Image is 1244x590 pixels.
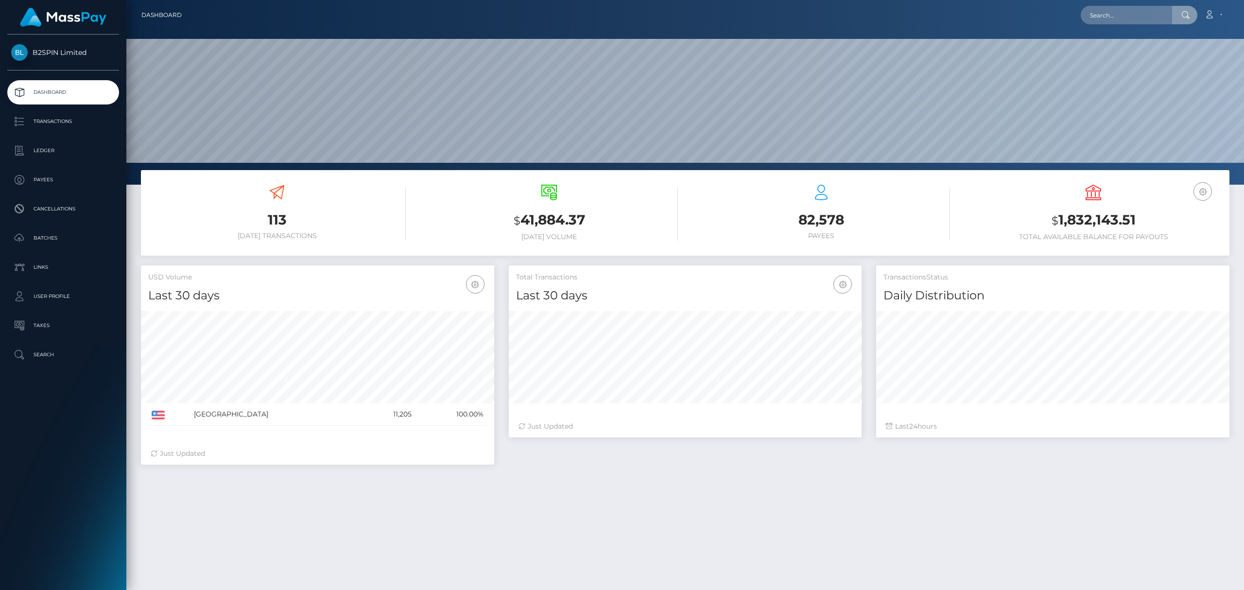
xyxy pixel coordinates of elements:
[926,273,948,281] mh: Status
[518,421,852,432] div: Just Updated
[190,403,362,426] td: [GEOGRAPHIC_DATA]
[516,273,855,282] h5: Total Transactions
[11,114,115,129] p: Transactions
[692,210,950,229] h3: 82,578
[514,214,520,227] small: $
[7,226,119,250] a: Batches
[11,231,115,245] p: Batches
[20,8,106,27] img: MassPay Logo
[883,287,1222,304] h4: Daily Distribution
[11,85,115,100] p: Dashboard
[148,210,406,229] h3: 113
[148,273,487,282] h5: USD Volume
[11,347,115,362] p: Search
[11,44,28,61] img: B2SPIN Limited
[362,403,415,426] td: 11,205
[7,48,119,57] span: B2SPIN Limited
[151,449,484,459] div: Just Updated
[415,403,487,426] td: 100.00%
[909,422,917,431] span: 24
[965,210,1222,230] h3: 1,832,143.51
[420,233,678,241] h6: [DATE] Volume
[141,5,182,25] a: Dashboard
[886,421,1220,432] div: Last hours
[7,313,119,338] a: Taxes
[7,109,119,134] a: Transactions
[11,260,115,275] p: Links
[883,273,1222,282] h5: Transactions
[148,232,406,240] h6: [DATE] Transactions
[516,287,855,304] h4: Last 30 days
[7,197,119,221] a: Cancellations
[148,287,487,304] h4: Last 30 days
[7,343,119,367] a: Search
[7,168,119,192] a: Payees
[11,289,115,304] p: User Profile
[11,143,115,158] p: Ledger
[7,80,119,104] a: Dashboard
[1052,214,1058,227] small: $
[420,210,678,230] h3: 41,884.37
[692,232,950,240] h6: Payees
[1081,6,1172,24] input: Search...
[7,284,119,309] a: User Profile
[7,255,119,279] a: Links
[11,173,115,187] p: Payees
[965,233,1222,241] h6: Total Available Balance for Payouts
[7,139,119,163] a: Ledger
[11,202,115,216] p: Cancellations
[152,411,165,419] img: US.png
[11,318,115,333] p: Taxes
